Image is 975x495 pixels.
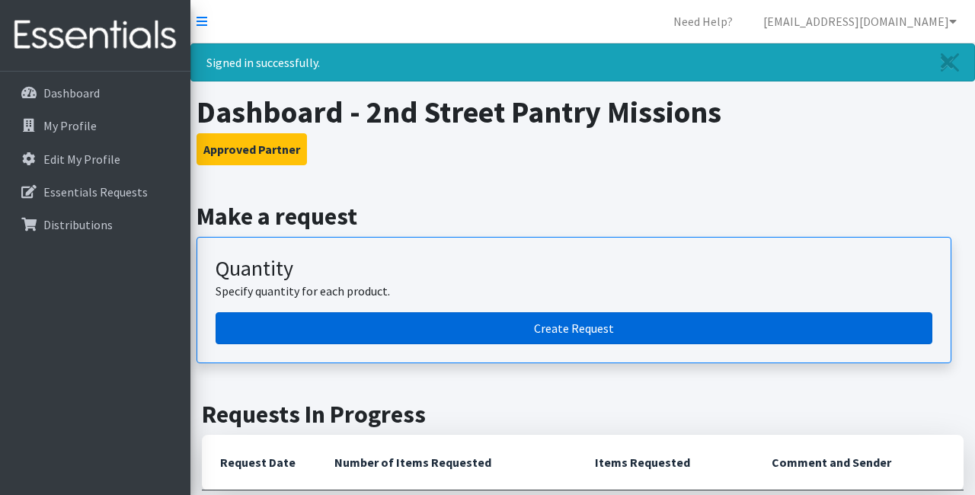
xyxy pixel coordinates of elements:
img: HumanEssentials [6,10,184,61]
a: Close [925,44,974,81]
p: Edit My Profile [43,152,120,167]
a: Distributions [6,209,184,240]
th: Comment and Sender [753,435,964,490]
p: Essentials Requests [43,184,148,200]
a: My Profile [6,110,184,141]
p: Specify quantity for each product. [216,282,932,300]
h3: Quantity [216,256,932,282]
p: My Profile [43,118,97,133]
div: Signed in successfully. [190,43,975,81]
a: Dashboard [6,78,184,108]
p: Dashboard [43,85,100,101]
button: Approved Partner [197,133,307,165]
p: Distributions [43,217,113,232]
a: Essentials Requests [6,177,184,207]
a: Create a request by quantity [216,312,932,344]
h2: Make a request [197,202,970,231]
th: Items Requested [577,435,754,490]
h1: Dashboard - 2nd Street Pantry Missions [197,94,970,130]
a: Edit My Profile [6,144,184,174]
a: [EMAIL_ADDRESS][DOMAIN_NAME] [751,6,969,37]
th: Request Date [202,435,316,490]
th: Number of Items Requested [316,435,577,490]
a: Need Help? [661,6,745,37]
h2: Requests In Progress [202,400,964,429]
